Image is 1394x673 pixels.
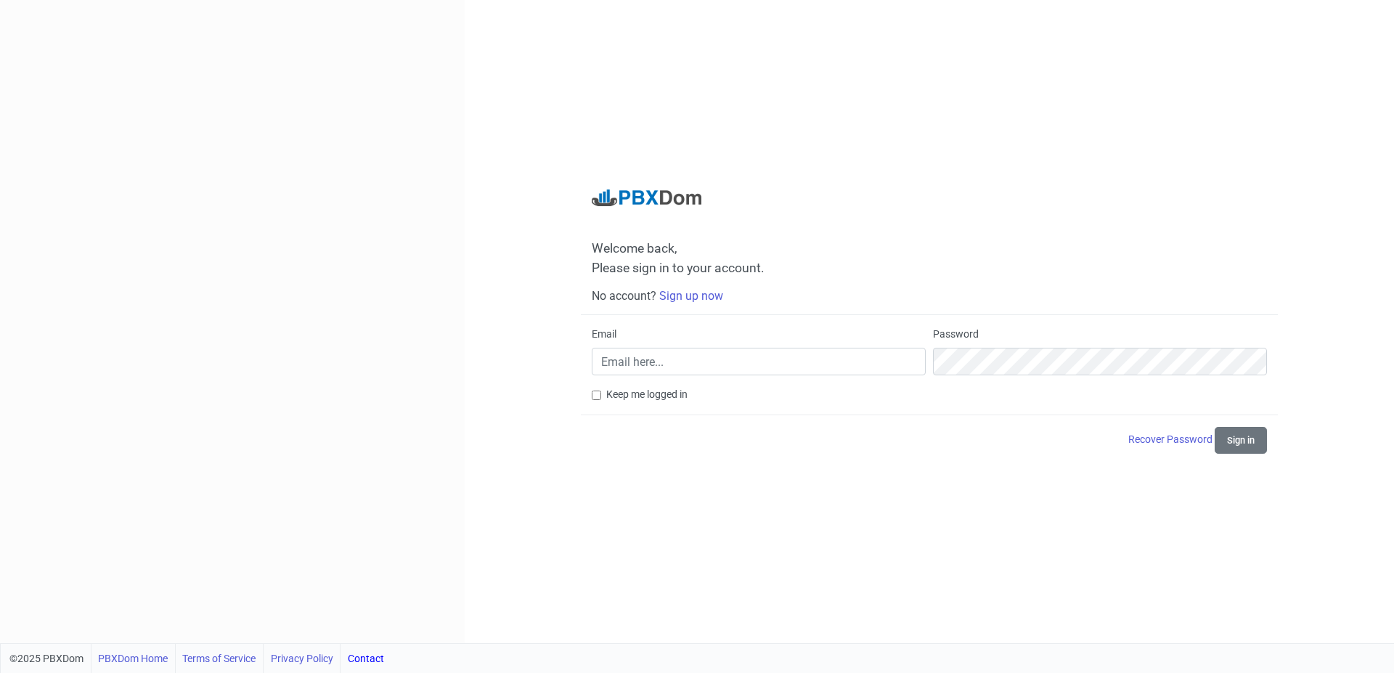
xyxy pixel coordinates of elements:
a: PBXDom Home [98,644,168,673]
span: Please sign in to your account. [592,261,765,275]
a: Terms of Service [182,644,256,673]
a: Sign up now [659,289,723,303]
input: Email here... [592,348,926,375]
button: Sign in [1215,427,1267,454]
h6: No account? [592,289,1267,303]
label: Email [592,327,616,342]
span: Welcome back, [592,241,1267,256]
div: ©2025 PBXDom [9,644,384,673]
a: Privacy Policy [271,644,333,673]
label: Password [933,327,979,342]
label: Keep me logged in [606,387,688,402]
a: Recover Password [1128,433,1215,445]
a: Contact [348,644,384,673]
